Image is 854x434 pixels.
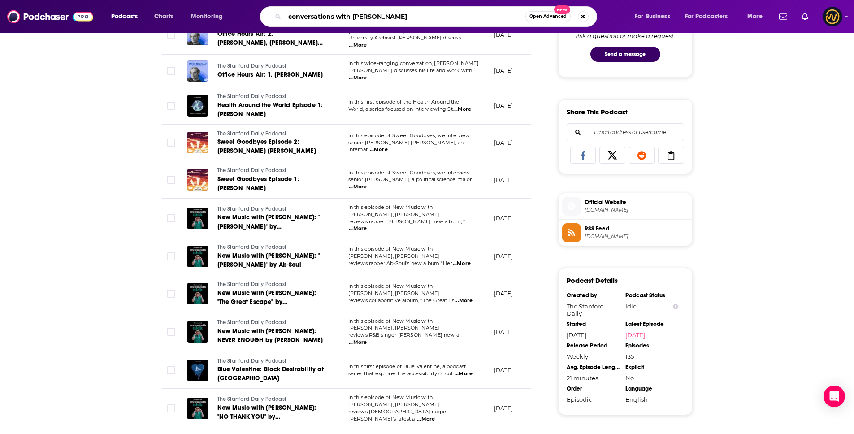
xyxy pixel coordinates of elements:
button: open menu [629,9,681,24]
a: The Stanford Daily Podcast [217,395,325,404]
span: The Stanford Daily Podcast [217,93,286,100]
span: reviews R&B singer [PERSON_NAME] new al [348,332,461,338]
span: New Music with [PERSON_NAME]: "NO THANK YOU" by [PERSON_NAME] [217,404,316,430]
a: Sweet Goodbyes Episode 2: [PERSON_NAME] [PERSON_NAME] [217,138,325,156]
span: In this episode of Sweet Goodbyes, we interview [348,132,470,139]
a: RSS Feed[DOMAIN_NAME] [562,223,689,242]
a: The Stanford Daily Podcast [217,243,325,252]
span: New Music with [PERSON_NAME]: "[PERSON_NAME]" by [PERSON_NAME] [217,213,320,239]
button: open menu [679,9,741,24]
div: Idle [625,303,678,310]
span: Office Hours Air: 2. [PERSON_NAME], [PERSON_NAME] and [PERSON_NAME] [217,30,323,56]
div: Open Intercom Messenger [824,386,845,407]
span: Toggle select row [167,252,175,260]
div: Episodes [625,342,678,349]
p: [DATE] [494,404,513,412]
a: The Stanford Daily Podcast [217,130,325,138]
img: Podchaser - Follow, Share and Rate Podcasts [7,8,93,25]
span: Toggle select row [167,290,175,298]
div: Search followers [567,123,684,141]
p: [DATE] [494,67,513,74]
span: The Stanford Daily Podcast [217,130,286,137]
span: Toggle select row [167,214,175,222]
span: In this episode of Sweet Goodbyes, we interview [348,169,470,176]
a: Health Around the World Episode 1: [PERSON_NAME] [217,101,325,119]
span: series that explores the accessibility of coll [348,370,454,377]
button: Show profile menu [823,7,842,26]
div: Podcast Status [625,292,678,299]
span: Health Around the World Episode 1: [PERSON_NAME] [217,101,323,118]
a: Share on Facebook [570,147,596,164]
span: The Stanford Daily Podcast [217,206,286,212]
a: Sweet Goodbyes Episode 1: [PERSON_NAME] [217,175,325,193]
span: For Business [635,10,670,23]
span: Podcasts [111,10,138,23]
span: reviews rapper Ab-Soul's new album "Her [348,260,452,266]
span: reviews [DEMOGRAPHIC_DATA] rapper [PERSON_NAME]'s latest al [348,408,448,422]
span: ...More [455,370,473,378]
p: [DATE] [494,252,513,260]
p: [DATE] [494,366,513,374]
a: Office Hours Air: 2. [PERSON_NAME], [PERSON_NAME] and [PERSON_NAME] [217,30,325,48]
span: In this episode of New Music with [PERSON_NAME], [PERSON_NAME] [348,204,440,217]
span: Toggle select row [167,67,175,75]
span: Open Advanced [529,14,567,19]
span: In this episode of New Music with [PERSON_NAME], [PERSON_NAME] [348,246,440,259]
a: Share on Reddit [629,147,655,164]
span: In this episode of New Music with [PERSON_NAME], [PERSON_NAME] [348,283,440,296]
span: In this episode of Office Hours Air, former [GEOGRAPHIC_DATA] [348,21,452,34]
p: [DATE] [494,139,513,147]
span: ...More [349,225,367,232]
div: Search podcasts, credits, & more... [269,6,606,27]
span: Sweet Goodbyes Episode 1: [PERSON_NAME] [217,175,299,192]
span: reviews rapper [PERSON_NAME] new album, " [348,218,465,225]
span: ...More [349,74,367,82]
span: Toggle select row [167,328,175,336]
a: [DATE] [625,331,678,339]
span: Toggle select row [167,404,175,412]
span: World, a series focused on interviewing St [348,106,453,112]
span: Blue Valentine: Black Desirability at [GEOGRAPHIC_DATA] [217,365,324,382]
span: In this first episode of the Health Around the [348,99,460,105]
button: Show Info [673,303,678,310]
span: Official Website [585,198,689,206]
p: [DATE] [494,176,513,184]
span: In this wide-ranging conversation, [PERSON_NAME] [348,60,479,66]
a: Show notifications dropdown [776,9,791,24]
a: Copy Link [658,147,684,164]
a: New Music with [PERSON_NAME]: NEVER ENOUGH by [PERSON_NAME] [217,327,325,345]
button: open menu [741,9,774,24]
span: In this episode of New Music with [PERSON_NAME], [PERSON_NAME] [348,394,440,408]
div: No [625,374,678,382]
img: User Profile [823,7,842,26]
span: ...More [349,183,367,191]
p: [DATE] [494,214,513,222]
a: New Music with [PERSON_NAME]: "NO THANK YOU" by [PERSON_NAME] [217,404,325,421]
span: More [747,10,763,23]
a: The Stanford Daily Podcast [217,205,325,213]
span: Toggle select row [167,366,175,374]
a: New Music with [PERSON_NAME]: "The Great Escape" by [PERSON_NAME] and The Alchemist [217,289,325,307]
input: Email address or username... [574,124,676,141]
div: Latest Episode [625,321,678,328]
span: podcasters.spotify.com [585,207,689,213]
span: Toggle select row [167,176,175,184]
span: ...More [453,106,471,113]
p: [DATE] [494,102,513,109]
a: The Stanford Daily Podcast [217,357,325,365]
div: Release Period [567,342,620,349]
a: The Stanford Daily Podcast [217,93,325,101]
p: [DATE] [494,328,513,336]
div: English [625,396,678,403]
a: Show notifications dropdown [798,9,812,24]
span: reviews collaborative album, "The Great Es [348,297,454,304]
button: Open AdvancedNew [525,11,571,22]
div: [DATE] [567,331,620,339]
div: Ask a question or make a request. [576,32,675,39]
span: The Stanford Daily Podcast [217,281,286,287]
div: Weekly [567,353,620,360]
div: Created by [567,292,620,299]
span: University Archivist [PERSON_NAME] discuss [348,35,461,41]
div: Episodic [567,396,620,403]
span: Toggle select row [167,30,175,39]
